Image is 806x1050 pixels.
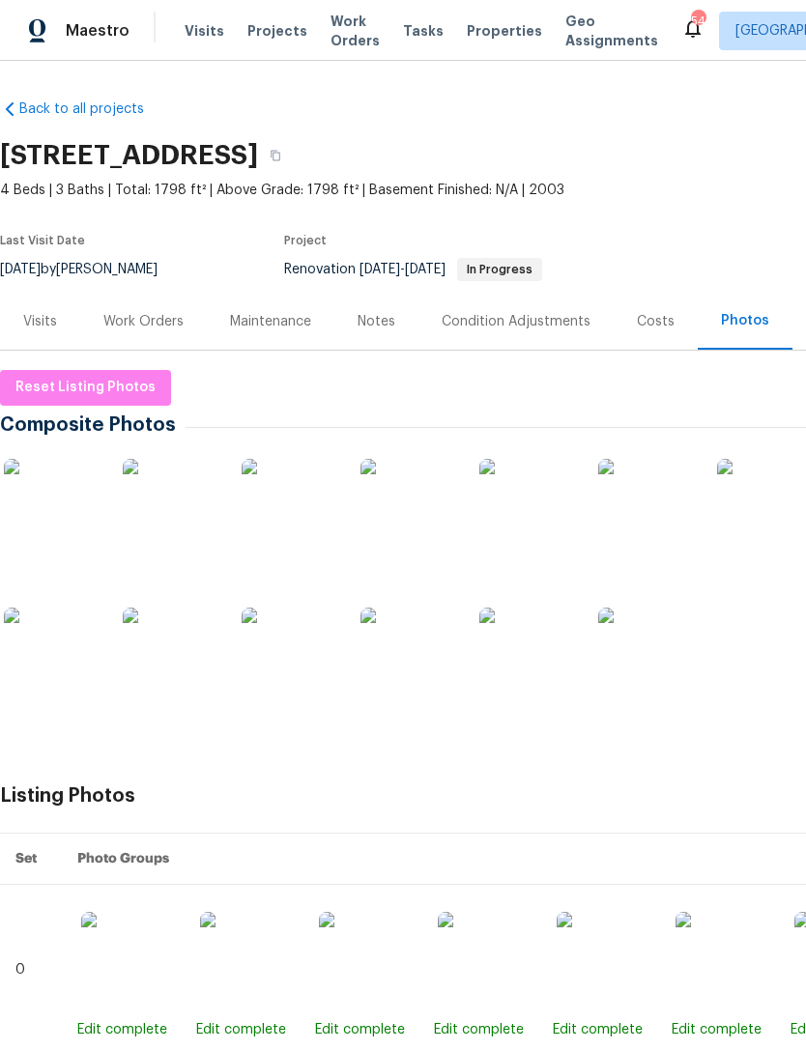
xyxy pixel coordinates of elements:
[721,311,769,330] div: Photos
[459,264,540,275] span: In Progress
[230,312,311,331] div: Maintenance
[185,21,224,41] span: Visits
[691,12,705,31] div: 54
[315,1020,405,1039] div: Edit complete
[405,263,446,276] span: [DATE]
[672,1020,762,1039] div: Edit complete
[553,1020,643,1039] div: Edit complete
[565,12,658,50] span: Geo Assignments
[284,263,542,276] span: Renovation
[442,312,590,331] div: Condition Adjustments
[331,12,380,50] span: Work Orders
[360,263,400,276] span: [DATE]
[360,263,446,276] span: -
[247,21,307,41] span: Projects
[77,1020,167,1039] div: Edit complete
[637,312,675,331] div: Costs
[403,24,444,38] span: Tasks
[15,376,156,400] span: Reset Listing Photos
[103,312,184,331] div: Work Orders
[467,21,542,41] span: Properties
[358,312,395,331] div: Notes
[258,138,293,173] button: Copy Address
[284,235,327,246] span: Project
[196,1020,286,1039] div: Edit complete
[434,1020,524,1039] div: Edit complete
[66,21,130,41] span: Maestro
[23,312,57,331] div: Visits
